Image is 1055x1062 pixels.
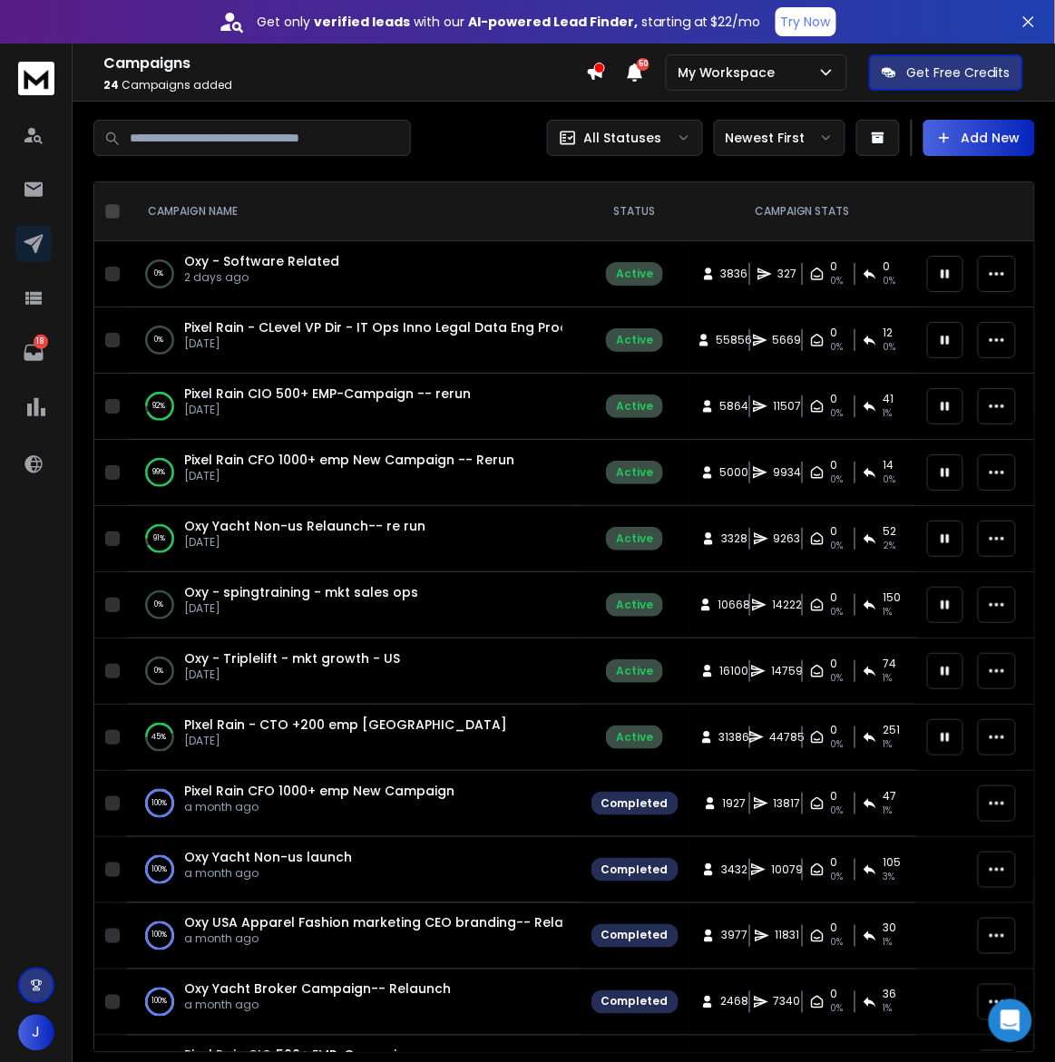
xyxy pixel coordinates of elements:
[830,737,843,752] span: 0%
[830,590,837,605] span: 0
[616,664,653,678] div: Active
[185,403,472,417] p: [DATE]
[721,929,747,943] span: 3977
[127,241,581,307] td: 0%Oxy - Software Related2 days ago
[601,862,669,877] div: Completed
[869,54,1023,91] button: Get Free Credits
[830,524,837,539] span: 0
[830,936,843,950] span: 0%
[185,932,562,947] p: a month ago
[830,473,843,487] span: 0%
[883,392,894,406] span: 41
[185,318,570,336] a: Pixel Rain - CLevel VP Dir - IT Ops Inno Legal Data Eng Prod
[151,993,167,1011] p: 100 %
[769,730,805,745] span: 44785
[883,326,893,340] span: 12
[774,995,801,1009] span: 7340
[127,969,581,1036] td: 100%Oxy Yacht Broker Campaign-- Relauncha month ago
[830,804,843,818] span: 0%
[185,866,353,881] p: a month ago
[185,469,515,483] p: [DATE]
[185,336,562,351] p: [DATE]
[830,392,837,406] span: 0
[185,782,455,800] a: Pixel Rain CFO 1000+ emp New Campaign
[773,333,802,347] span: 5669
[152,728,167,746] p: 45 %
[103,53,586,74] h1: Campaigns
[584,129,662,147] p: All Statuses
[127,506,581,572] td: 91%Oxy Yacht Non-us Relaunch-- re run[DATE]
[883,340,895,355] span: 0 %
[721,862,747,877] span: 3432
[774,531,801,546] span: 9263
[717,333,753,347] span: 55856
[883,921,896,936] span: 30
[883,590,901,605] span: 150
[678,63,783,82] p: My Workspace
[883,789,896,804] span: 47
[830,988,837,1002] span: 0
[185,252,340,270] a: Oxy - Software Related
[723,796,747,811] span: 1927
[185,649,401,667] a: Oxy - Triplelift - mkt growth - US
[718,598,751,612] span: 10668
[127,705,581,771] td: 45%PIxel Rain - CTO +200 emp [GEOGRAPHIC_DATA][DATE]
[127,771,581,837] td: 100%Pixel Rain CFO 1000+ emp New Campaigna month ago
[468,13,638,31] strong: AI-powered Lead Finder,
[883,855,901,870] span: 105
[721,267,748,281] span: 3836
[830,259,837,274] span: 0
[883,870,894,884] span: 3 %
[185,667,401,682] p: [DATE]
[719,730,750,745] span: 31386
[155,596,164,614] p: 0 %
[185,848,353,866] a: Oxy Yacht Non-us launch
[616,465,653,480] div: Active
[185,517,426,535] a: Oxy Yacht Non-us Relaunch-- re run
[830,921,837,936] span: 0
[127,638,581,705] td: 0%Oxy - Triplelift - mkt growth - US[DATE]
[883,671,892,686] span: 1 %
[185,800,455,814] p: a month ago
[185,716,508,734] span: PIxel Rain - CTO +200 emp [GEOGRAPHIC_DATA]
[153,397,166,415] p: 92 %
[185,601,419,616] p: [DATE]
[883,936,892,950] span: 1 %
[185,451,515,469] span: Pixel Rain CFO 1000+ emp New Campaign -- Rerun
[883,988,896,1002] span: 36
[34,335,48,349] p: 18
[773,399,801,414] span: 11507
[830,274,843,288] span: 0%
[155,265,164,283] p: 0 %
[830,657,837,671] span: 0
[720,995,748,1009] span: 2468
[830,789,837,804] span: 0
[830,855,837,870] span: 0
[185,980,452,999] a: Oxy Yacht Broker Campaign-- Relaunch
[720,399,749,414] span: 5864
[777,267,796,281] span: 327
[127,440,581,506] td: 99%Pixel Rain CFO 1000+ emp New Campaign -- Rerun[DATE]
[883,1002,892,1017] span: 1 %
[601,995,669,1009] div: Completed
[581,182,689,241] th: STATUS
[103,78,586,93] p: Campaigns added
[185,270,340,285] p: 2 days ago
[883,605,892,619] span: 1 %
[18,1015,54,1051] button: J
[773,465,801,480] span: 9934
[830,340,843,355] span: 0%
[185,535,426,550] p: [DATE]
[774,796,801,811] span: 13817
[637,58,650,71] span: 50
[776,7,836,36] button: Try Now
[781,13,831,31] p: Try Now
[923,120,1035,156] button: Add New
[127,837,581,903] td: 100%Oxy Yacht Non-us launcha month ago
[830,870,843,884] span: 0%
